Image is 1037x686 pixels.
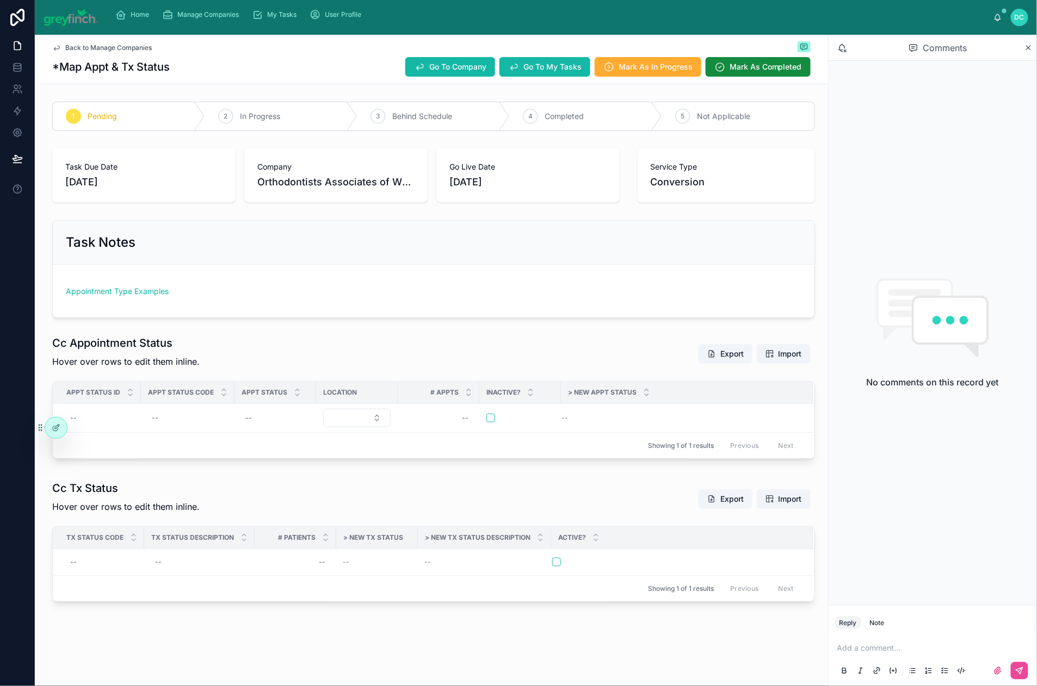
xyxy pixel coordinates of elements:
[66,388,120,397] span: Appt Status ID
[343,533,403,542] span: > New Tx Status
[835,616,861,629] button: Reply
[648,584,714,593] span: Showing 1 of 1 results
[870,619,885,627] div: Note
[651,161,803,172] span: Service Type
[88,111,117,122] span: Pending
[245,414,252,422] div: --
[757,489,811,509] button: Import
[65,161,223,172] span: Task Due Date
[70,558,77,566] div: --
[268,10,297,19] span: My Tasks
[148,388,214,397] span: Appt Status Code
[866,616,889,629] button: Note
[449,174,607,190] span: [DATE]
[178,10,239,19] span: Manage Companies
[779,348,802,359] span: Import
[159,5,247,24] a: Manage Companies
[425,533,530,542] span: > New Tx Status Description
[65,174,223,190] span: [DATE]
[528,112,533,121] span: 4
[52,500,200,513] p: Hover over rows to edit them inline.
[430,388,459,397] span: # Appts
[307,5,369,24] a: User Profile
[343,558,349,566] span: --
[66,234,135,251] h2: Task Notes
[1015,13,1024,22] span: DC
[151,533,234,542] span: Tx Status Description
[52,335,200,351] h1: Cc Appointment Status
[424,558,431,566] span: --
[867,376,999,389] h2: No comments on this record yet
[65,43,152,52] span: Back to Manage Companies
[224,112,228,121] span: 2
[523,61,582,72] span: Go To My Tasks
[681,112,685,121] span: 5
[499,57,590,77] button: Go To My Tasks
[595,57,701,77] button: Mark As In Progress
[107,3,994,27] div: scrollable content
[697,111,750,122] span: Not Applicable
[52,43,152,52] a: Back to Manage Companies
[66,286,169,296] a: Appointment Type Examples
[257,161,415,172] span: Company
[131,10,150,19] span: Home
[449,161,607,172] span: Go Live Date
[325,10,362,19] span: User Profile
[319,558,325,566] div: --
[706,57,811,77] button: Mark As Completed
[545,111,584,122] span: Completed
[66,533,124,542] span: Tx Status Code
[405,57,495,77] button: Go To Company
[257,174,415,190] span: Orthodontists Associates of WNY
[52,481,200,496] h1: Cc Tx Status
[278,533,316,542] span: # Patients
[155,558,162,566] div: --
[52,355,200,368] p: Hover over rows to edit them inline.
[240,111,280,122] span: In Progress
[72,112,75,121] span: 1
[730,61,802,72] span: Mark As Completed
[568,388,637,397] span: > New Appt Status
[651,174,705,190] span: Conversion
[699,489,752,509] button: Export
[561,414,568,422] span: --
[376,112,380,121] span: 3
[52,59,170,74] h1: *Map Appt & Tx Status
[429,61,486,72] span: Go To Company
[486,388,521,397] span: Inactive?
[44,9,98,26] img: App logo
[70,414,77,422] div: --
[323,388,357,397] span: Location
[242,388,287,397] span: Appt Status
[648,441,714,450] span: Showing 1 of 1 results
[323,409,391,427] button: Select Button
[392,111,452,122] span: Behind Schedule
[249,5,305,24] a: My Tasks
[462,414,468,422] div: --
[757,344,811,364] button: Import
[619,61,693,72] span: Mark As In Progress
[779,494,802,504] span: Import
[113,5,157,24] a: Home
[558,533,586,542] span: Active?
[923,41,967,54] span: Comments
[699,344,752,364] button: Export
[152,414,158,422] div: --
